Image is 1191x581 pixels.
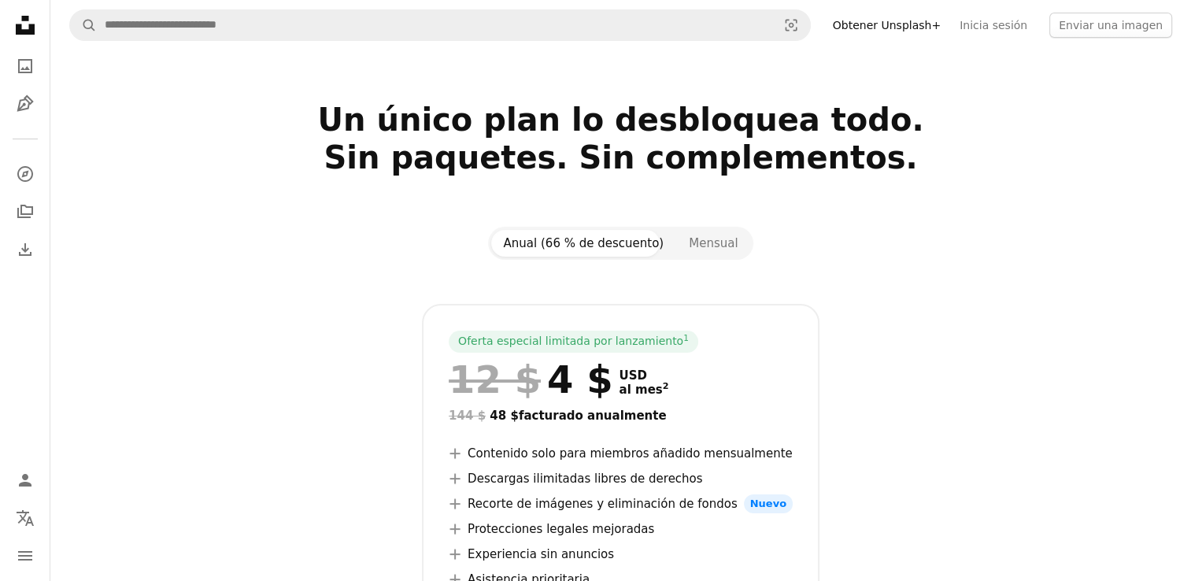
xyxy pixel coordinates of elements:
[449,494,793,513] li: Recorte de imágenes y eliminación de fondos
[619,383,668,397] span: al mes
[111,101,1131,214] h2: Un único plan lo desbloquea todo. Sin paquetes. Sin complementos.
[449,520,793,538] li: Protecciones legales mejoradas
[1049,13,1172,38] button: Enviar una imagen
[449,409,486,423] span: 144 $
[680,334,692,350] a: 1
[9,50,41,82] a: Fotos
[9,9,41,44] a: Inicio — Unsplash
[676,230,750,257] button: Mensual
[69,9,811,41] form: Encuentra imágenes en todo el sitio
[449,359,541,400] span: 12 $
[449,406,793,425] div: 48 $ facturado anualmente
[449,545,793,564] li: Experiencia sin anuncios
[449,469,793,488] li: Descargas ilimitadas libres de derechos
[619,368,668,383] span: USD
[491,230,677,257] button: Anual (66 % de descuento)
[70,10,97,40] button: Buscar en Unsplash
[449,331,698,353] div: Oferta especial limitada por lanzamiento
[9,464,41,496] a: Iniciar sesión / Registrarse
[663,381,669,391] sup: 2
[9,234,41,265] a: Historial de descargas
[772,10,810,40] button: Búsqueda visual
[744,494,793,513] span: Nuevo
[823,13,950,38] a: Obtener Unsplash+
[449,359,612,400] div: 4 $
[9,196,41,228] a: Colecciones
[9,540,41,572] button: Menú
[9,158,41,190] a: Explorar
[9,502,41,534] button: Idioma
[660,383,672,397] a: 2
[9,88,41,120] a: Ilustraciones
[950,13,1037,38] a: Inicia sesión
[449,444,793,463] li: Contenido solo para miembros añadido mensualmente
[683,333,689,342] sup: 1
